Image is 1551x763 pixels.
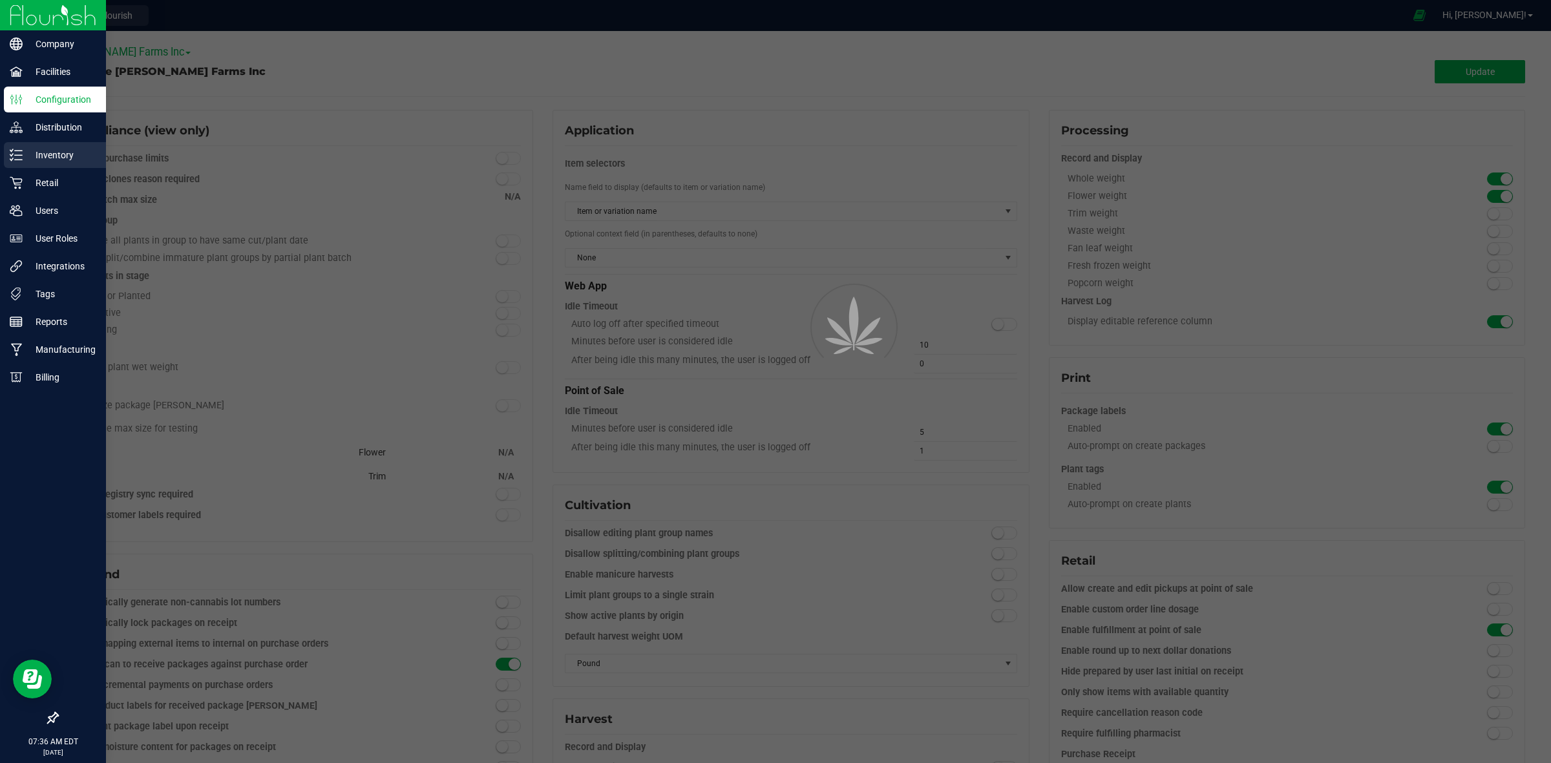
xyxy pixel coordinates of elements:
[23,342,100,357] p: Manufacturing
[10,93,23,106] inline-svg: Configuration
[10,149,23,162] inline-svg: Inventory
[10,121,23,134] inline-svg: Distribution
[10,232,23,245] inline-svg: User Roles
[23,64,100,79] p: Facilities
[23,203,100,218] p: Users
[23,120,100,135] p: Distribution
[23,258,100,274] p: Integrations
[23,36,100,52] p: Company
[23,286,100,302] p: Tags
[10,204,23,217] inline-svg: Users
[10,371,23,384] inline-svg: Billing
[6,736,100,747] p: 07:36 AM EDT
[23,147,100,163] p: Inventory
[10,260,23,273] inline-svg: Integrations
[10,65,23,78] inline-svg: Facilities
[23,92,100,107] p: Configuration
[10,343,23,356] inline-svg: Manufacturing
[23,370,100,385] p: Billing
[10,176,23,189] inline-svg: Retail
[10,37,23,50] inline-svg: Company
[10,287,23,300] inline-svg: Tags
[23,231,100,246] p: User Roles
[6,747,100,757] p: [DATE]
[10,315,23,328] inline-svg: Reports
[23,314,100,329] p: Reports
[23,175,100,191] p: Retail
[13,660,52,698] iframe: Resource center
